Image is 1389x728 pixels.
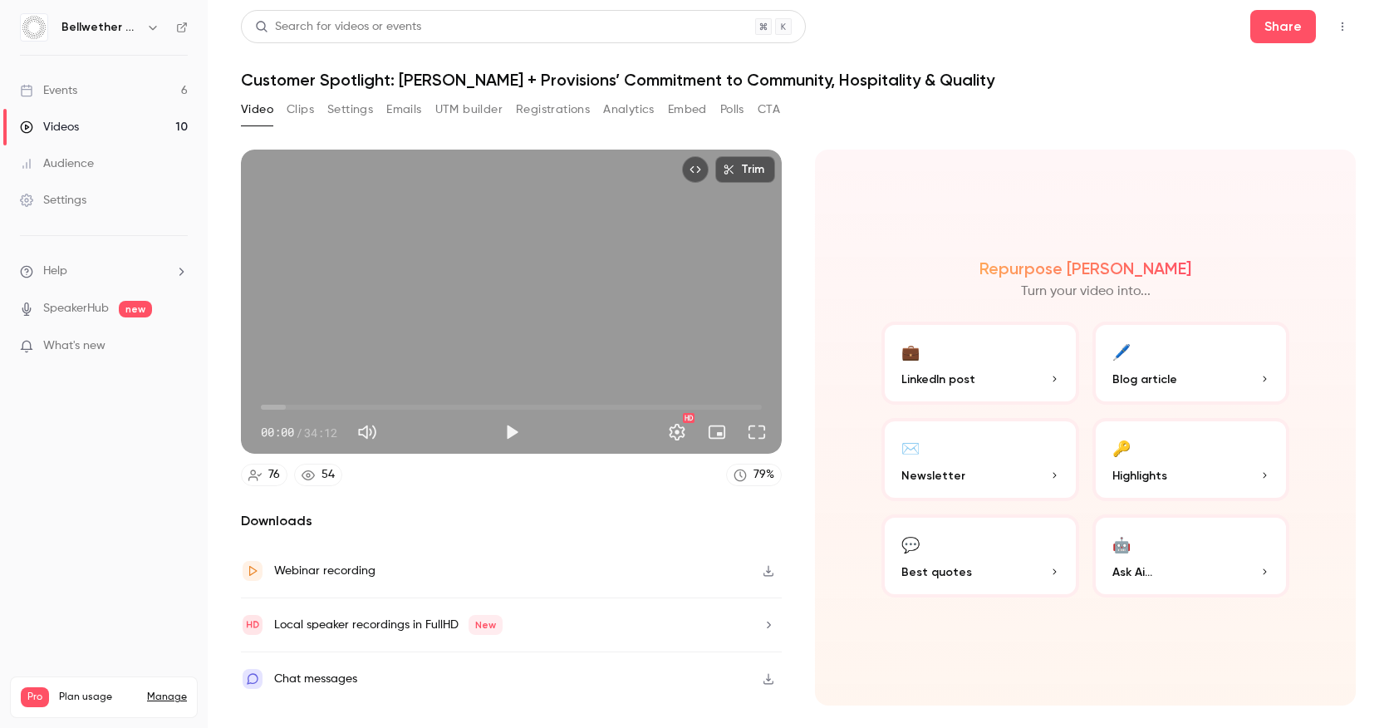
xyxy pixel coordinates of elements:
span: 00:00 [261,424,294,441]
a: 54 [294,464,342,486]
button: ✉️Newsletter [881,418,1079,501]
a: 76 [241,464,287,486]
button: 🤖Ask Ai... [1092,514,1290,598]
button: Clips [287,96,314,123]
a: Manage [147,691,187,704]
div: Local speaker recordings in FullHD [274,615,503,635]
button: Video [241,96,273,123]
button: Embed [668,96,707,123]
h6: Bellwether Coffee [61,19,140,36]
span: Ask Ai... [1112,563,1152,581]
iframe: Noticeable Trigger [168,339,188,354]
div: Videos [20,119,79,135]
div: 🤖 [1112,531,1131,557]
button: 🔑Highlights [1092,418,1290,501]
button: Turn on miniplayer [700,416,734,449]
button: 🖊️Blog article [1092,322,1290,405]
button: Settings [660,416,694,449]
div: 54 [321,466,335,484]
h1: Customer Spotlight: [PERSON_NAME] + Provisions’ Commitment to Community, Hospitality & Quality [241,70,1356,90]
div: 79 % [753,466,774,484]
span: What's new [43,337,106,355]
div: ✉️ [901,435,920,460]
div: 00:00 [261,424,337,441]
div: 💬 [901,531,920,557]
li: help-dropdown-opener [20,263,188,280]
div: 🔑 [1112,435,1131,460]
h2: Repurpose [PERSON_NAME] [979,258,1191,278]
button: Full screen [740,416,773,449]
span: 34:12 [304,424,337,441]
div: 76 [268,466,280,484]
button: Trim [715,156,775,183]
button: Embed video [682,156,709,183]
button: Settings [327,96,373,123]
span: Blog article [1112,371,1177,388]
div: 💼 [901,338,920,364]
button: Polls [720,96,744,123]
div: 🖊️ [1112,338,1131,364]
div: Search for videos or events [255,18,421,36]
div: Webinar recording [274,561,375,581]
span: Highlights [1112,467,1167,485]
span: Plan usage [59,691,137,704]
div: HD [683,413,694,423]
span: New [469,615,503,635]
div: Settings [20,192,86,209]
button: CTA [758,96,780,123]
button: 💼LinkedIn post [881,322,1079,405]
button: Top Bar Actions [1329,13,1356,40]
button: Mute [351,416,384,449]
p: Turn your video into... [1021,282,1151,302]
div: Audience [20,155,94,172]
button: Emails [386,96,421,123]
span: / [296,424,302,441]
span: new [119,301,152,317]
button: UTM builder [435,96,503,123]
button: Share [1250,10,1316,43]
div: Events [20,82,77,99]
span: Help [43,263,67,280]
button: Play [495,416,528,449]
span: Newsletter [901,467,965,485]
span: LinkedIn post [901,371,975,388]
span: Pro [21,687,49,707]
button: Registrations [516,96,590,123]
a: SpeakerHub [43,300,109,317]
img: Bellwether Coffee [21,14,47,41]
button: Analytics [603,96,655,123]
div: Chat messages [274,669,357,689]
button: 💬Best quotes [881,514,1079,598]
a: 79% [726,464,782,486]
span: Best quotes [901,563,972,581]
h2: Downloads [241,511,782,531]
